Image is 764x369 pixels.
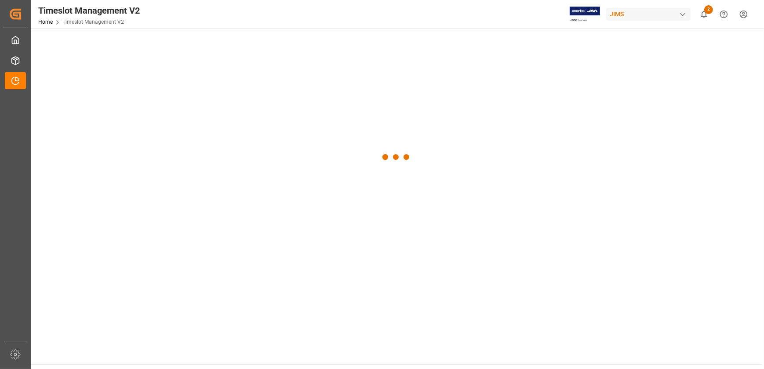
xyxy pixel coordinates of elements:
span: 2 [704,5,713,14]
button: Help Center [714,4,734,24]
a: Home [38,19,53,25]
button: show 2 new notifications [694,4,714,24]
div: JIMS [606,8,691,21]
button: JIMS [606,6,694,22]
div: Timeslot Management V2 [38,4,140,17]
img: Exertis%20JAM%20-%20Email%20Logo.jpg_1722504956.jpg [570,7,600,22]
